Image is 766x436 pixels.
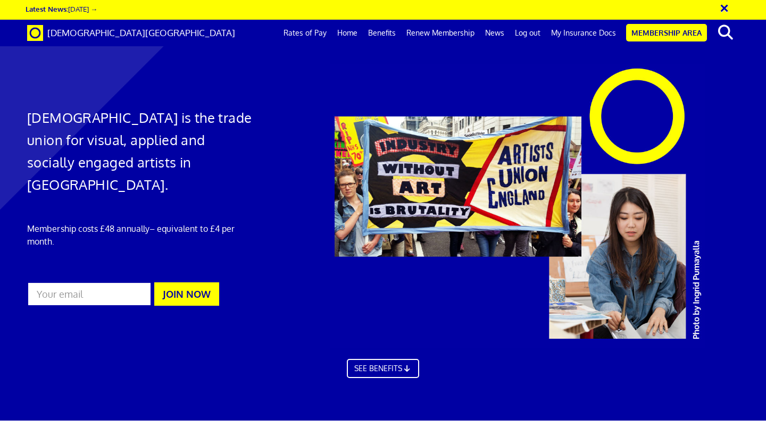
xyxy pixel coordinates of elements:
a: News [480,20,510,46]
a: My Insurance Docs [546,20,621,46]
a: Membership Area [626,24,707,41]
button: search [709,21,742,44]
a: Latest News:[DATE] → [26,4,97,13]
a: Rates of Pay [278,20,332,46]
a: Home [332,20,363,46]
button: JOIN NOW [154,282,219,306]
a: Renew Membership [401,20,480,46]
input: Your email [27,282,152,306]
h1: [DEMOGRAPHIC_DATA] is the trade union for visual, applied and socially engaged artists in [GEOGRA... [27,106,254,196]
p: Membership costs £48 annually – equivalent to £4 per month. [27,222,254,248]
a: Brand [DEMOGRAPHIC_DATA][GEOGRAPHIC_DATA] [19,20,243,46]
strong: Latest News: [26,4,68,13]
a: SEE BENEFITS [347,359,419,378]
a: Benefits [363,20,401,46]
a: Log out [510,20,546,46]
span: [DEMOGRAPHIC_DATA][GEOGRAPHIC_DATA] [47,27,235,38]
